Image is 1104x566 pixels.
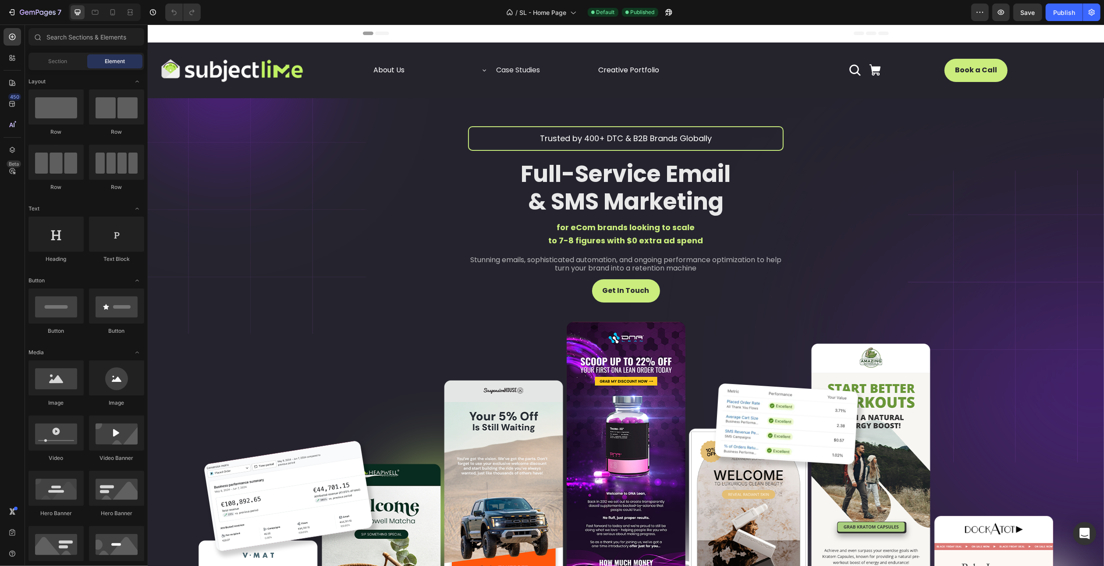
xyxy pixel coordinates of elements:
p: About Us [226,39,257,52]
p: Case Studies [348,39,392,52]
span: Layout [28,78,46,85]
div: Row [28,183,84,191]
div: Button [89,327,144,335]
a: Creative Portfolio [451,39,511,52]
span: Toggle open [130,274,144,288]
p: 7 [57,7,61,18]
p: Get In Touch [455,260,502,273]
span: Section [49,57,67,65]
button: 7 [4,4,65,21]
p: Trusted by 400+ DTC & B2B Brands Globally [321,107,635,121]
div: Text Block [89,255,144,263]
span: Save [1021,9,1035,16]
p: Full-Service Email & SMS Marketing [321,136,635,191]
input: Search Sections & Elements [28,28,144,46]
span: Button [28,277,45,285]
div: Publish [1053,8,1075,17]
span: Element [105,57,125,65]
div: Row [89,128,144,136]
div: Undo/Redo [165,4,201,21]
a: About Us [215,39,267,52]
iframe: Design area [148,25,1104,566]
p: Book a Call [807,39,849,52]
div: Video Banner [89,454,144,462]
div: Image [28,399,84,407]
span: for eCom brands looking to scale [409,197,547,208]
span: SL - Home Page [520,8,567,17]
span: Stunning emails, sophisticated automation, and ongoing performance optimization to help turn your... [323,230,634,249]
span: Toggle open [130,75,144,89]
div: Open Intercom Messenger [1073,522,1097,545]
span: / [516,8,518,17]
button: Save [1013,4,1042,21]
div: Hero Banner [28,509,84,517]
button: Publish [1046,4,1083,21]
span: Toggle open [130,345,144,360]
span: Text [28,205,39,213]
span: Published [631,8,655,16]
div: Beta [7,160,21,167]
div: Button [28,327,84,335]
span: Default [596,8,615,16]
div: Row [28,128,84,136]
div: Video [28,454,84,462]
a: Book a Call [797,34,860,57]
div: Heading [28,255,84,263]
span: Media [28,349,44,356]
a: Get In Touch [444,255,512,278]
span: Toggle open [130,202,144,216]
div: Hero Banner [89,509,144,517]
span: to 7-8 figures with $0 extra ad spend [401,210,556,221]
div: 450 [8,93,21,100]
div: Image [89,399,144,407]
div: Row [89,183,144,191]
